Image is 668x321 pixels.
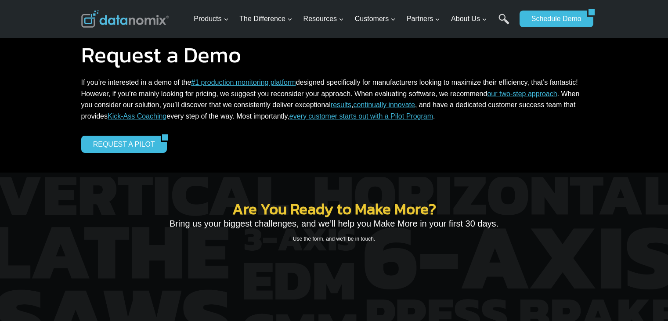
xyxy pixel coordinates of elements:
[81,44,587,66] h1: Request a Demo
[190,5,515,33] nav: Primary Navigation
[355,13,396,25] span: Customers
[191,79,296,86] a: #1 production monitoring platform
[451,13,487,25] span: About Us
[289,112,433,120] a: every customer starts out with a Pilot Program
[81,10,169,28] img: Datanomix
[239,13,292,25] span: The Difference
[520,11,587,27] a: Schedule Demo
[498,14,509,33] a: Search
[353,101,415,108] a: continually innovate
[81,77,587,122] p: If you’re interested in a demo of the designed specifically for manufacturers looking to maximize...
[108,112,166,120] a: Kick-Ass Coaching
[194,13,228,25] span: Products
[137,216,532,231] p: Bring us your biggest challenges, and we’ll help you Make More in your first 30 days.
[303,13,344,25] span: Resources
[331,101,351,108] a: results
[81,136,161,152] a: REQUEST A PILOT
[137,201,532,216] h2: Are You Ready to Make More?
[487,90,557,97] a: our two-step approach
[407,13,440,25] span: Partners
[137,235,532,243] p: Use the form, and we’ll be in touch.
